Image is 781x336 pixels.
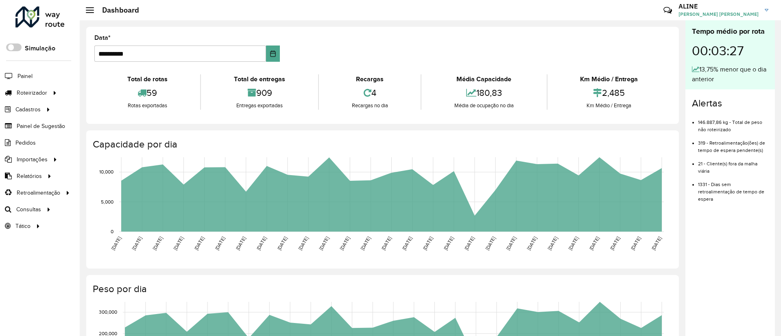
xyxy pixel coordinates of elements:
[609,236,621,251] text: [DATE]
[567,236,579,251] text: [DATE]
[650,236,662,251] text: [DATE]
[550,102,669,110] div: Km Médio / Entrega
[423,84,544,102] div: 180,83
[692,26,768,37] div: Tempo médio por rota
[526,236,538,251] text: [DATE]
[25,43,55,53] label: Simulação
[321,84,419,102] div: 4
[678,2,759,10] h3: ALINE
[698,133,768,154] li: 319 - Retroalimentação(ões) de tempo de espera pendente(s)
[423,74,544,84] div: Média Capacidade
[152,236,164,251] text: [DATE]
[203,84,316,102] div: 909
[93,139,671,150] h4: Capacidade por dia
[17,122,65,130] span: Painel de Sugestão
[15,139,36,147] span: Pedidos
[692,65,768,84] div: 13,75% menor que o dia anterior
[550,84,669,102] div: 2,485
[321,102,419,110] div: Recargas no dia
[360,236,371,251] text: [DATE]
[255,236,267,251] text: [DATE]
[339,236,351,251] text: [DATE]
[17,189,60,197] span: Retroalimentação
[94,33,111,43] label: Data
[94,6,139,15] h2: Dashboard
[17,72,33,80] span: Painel
[96,84,198,102] div: 59
[214,236,226,251] text: [DATE]
[692,98,768,109] h4: Alertas
[111,229,113,234] text: 0
[630,236,641,251] text: [DATE]
[203,74,316,84] div: Total de entregas
[550,74,669,84] div: Km Médio / Entrega
[547,236,558,251] text: [DATE]
[93,283,671,295] h4: Peso por dia
[172,236,184,251] text: [DATE]
[505,236,517,251] text: [DATE]
[99,331,117,336] text: 200,000
[698,113,768,133] li: 146.887,86 kg - Total de peso não roteirizado
[193,236,205,251] text: [DATE]
[423,102,544,110] div: Média de ocupação no dia
[17,89,47,97] span: Roteirizador
[99,310,117,315] text: 300,000
[15,105,41,114] span: Cadastros
[96,102,198,110] div: Rotas exportadas
[318,236,330,251] text: [DATE]
[297,236,309,251] text: [DATE]
[96,74,198,84] div: Total de rotas
[17,155,48,164] span: Importações
[380,236,392,251] text: [DATE]
[235,236,247,251] text: [DATE]
[659,2,676,19] a: Contato Rápido
[266,46,280,62] button: Choose Date
[110,236,122,251] text: [DATE]
[203,102,316,110] div: Entregas exportadas
[463,236,475,251] text: [DATE]
[443,236,454,251] text: [DATE]
[698,154,768,175] li: 21 - Cliente(s) fora da malha viária
[17,172,42,180] span: Relatórios
[276,236,288,251] text: [DATE]
[692,37,768,65] div: 00:03:27
[99,169,113,175] text: 10,000
[401,236,413,251] text: [DATE]
[321,74,419,84] div: Recargas
[678,11,759,18] span: [PERSON_NAME] [PERSON_NAME]
[698,175,768,203] li: 1331 - Dias sem retroalimentação de tempo de espera
[131,236,143,251] text: [DATE]
[15,222,31,230] span: Tático
[16,205,41,214] span: Consultas
[101,199,113,204] text: 5,000
[484,236,496,251] text: [DATE]
[422,236,434,251] text: [DATE]
[588,236,600,251] text: [DATE]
